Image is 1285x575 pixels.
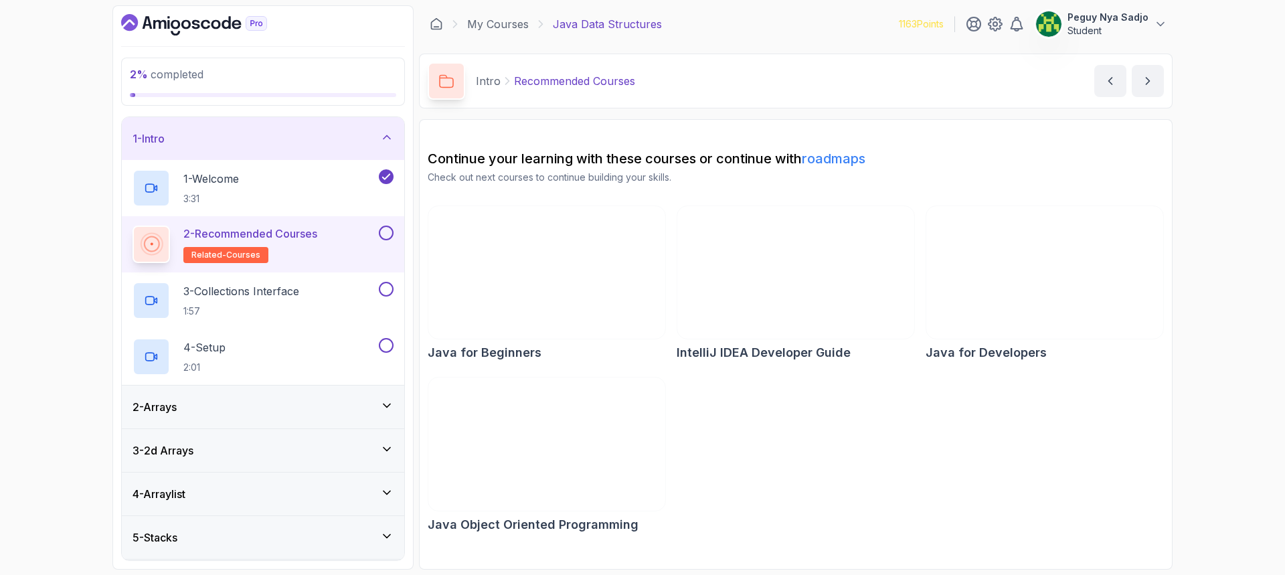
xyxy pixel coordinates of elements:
h3: 2 - Arrays [133,399,177,415]
h3: 4 - Arraylist [133,486,185,502]
button: 1-Intro [122,117,404,160]
a: IntelliJ IDEA Developer Guide cardIntelliJ IDEA Developer Guide [677,206,915,362]
button: user profile imagePeguy Nya SadjoStudent [1035,11,1167,37]
p: Java Data Structures [553,16,662,32]
p: 2:01 [183,361,226,374]
h2: Java Object Oriented Programming [428,515,638,534]
span: completed [130,68,203,81]
button: 2-Arrays [122,386,404,428]
a: My Courses [467,16,529,32]
span: 2 % [130,68,148,81]
button: 4-Arraylist [122,473,404,515]
h3: 5 - Stacks [133,529,177,546]
h3: 1 - Intro [133,131,165,147]
a: roadmaps [802,151,865,167]
p: Peguy Nya Sadjo [1067,11,1148,24]
p: 3:31 [183,192,239,206]
a: Java for Developers cardJava for Developers [926,206,1164,362]
button: previous content [1094,65,1126,97]
h2: IntelliJ IDEA Developer Guide [677,343,851,362]
h2: Java for Developers [926,343,1047,362]
a: Dashboard [121,14,298,35]
h2: Java for Beginners [428,343,541,362]
button: next content [1132,65,1164,97]
img: Java for Beginners card [428,206,665,339]
button: 5-Stacks [122,516,404,559]
p: 2 - Recommended Courses [183,226,317,242]
button: 2-Recommended Coursesrelated-courses [133,226,394,263]
span: related-courses [191,250,260,260]
p: Recommended Courses [514,73,635,89]
h3: 3 - 2d Arrays [133,442,193,459]
img: Java Object Oriented Programming card [428,378,665,510]
p: 3 - Collections Interface [183,283,299,299]
button: 3-Collections Interface1:57 [133,282,394,319]
button: 3-2d Arrays [122,429,404,472]
p: Student [1067,24,1148,37]
p: 1163 Points [899,17,944,31]
img: user profile image [1036,11,1061,37]
button: 4-Setup2:01 [133,338,394,376]
p: 4 - Setup [183,339,226,355]
a: Java for Beginners cardJava for Beginners [428,206,666,362]
h2: Continue your learning with these courses or continue with [428,149,1164,168]
img: IntelliJ IDEA Developer Guide card [677,206,914,339]
a: Dashboard [430,17,443,31]
p: Intro [476,73,501,89]
p: Check out next courses to continue building your skills. [428,171,1164,184]
p: 1:57 [183,305,299,318]
button: 1-Welcome3:31 [133,169,394,207]
img: Java for Developers card [926,206,1163,339]
p: 1 - Welcome [183,171,239,187]
a: Java Object Oriented Programming cardJava Object Oriented Programming [428,377,666,533]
